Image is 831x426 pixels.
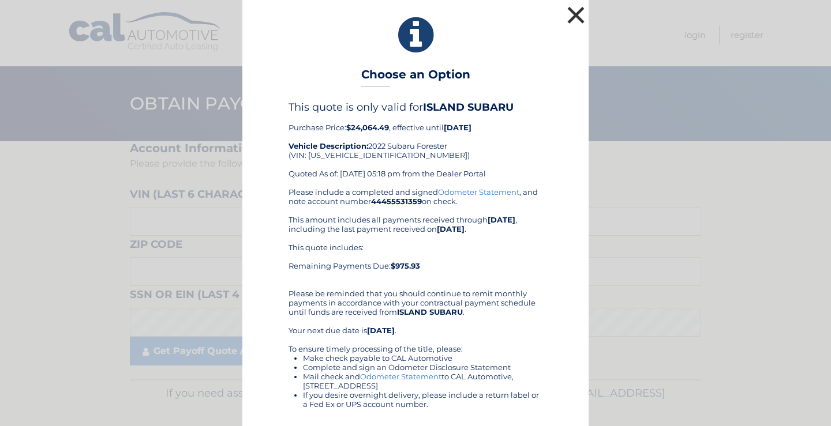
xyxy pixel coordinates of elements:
b: ISLAND SUBARU [397,307,463,316]
div: Purchase Price: , effective until 2022 Subaru Forester (VIN: [US_VEHICLE_IDENTIFICATION_NUMBER]) ... [289,101,542,187]
h4: This quote is only valid for [289,101,542,114]
a: Odometer Statement [438,187,519,197]
b: $975.93 [391,261,420,270]
li: Complete and sign an Odometer Disclosure Statement [303,363,542,372]
h3: Choose an Option [361,67,470,88]
div: This quote includes: Remaining Payments Due: [289,243,542,280]
b: [DATE] [488,215,515,224]
b: [DATE] [437,224,465,233]
strong: Vehicle Description: [289,141,368,150]
li: Mail check and to CAL Automotive, [STREET_ADDRESS] [303,372,542,390]
li: If you desire overnight delivery, please include a return label or a Fed Ex or UPS account number. [303,390,542,409]
a: Odometer Statement [360,372,441,381]
b: $24,064.49 [346,123,389,132]
b: 44455531359 [371,197,422,206]
b: [DATE] [367,326,395,335]
b: ISLAND SUBARU [423,101,514,114]
b: [DATE] [444,123,471,132]
li: Make check payable to CAL Automotive [303,353,542,363]
button: × [564,3,587,27]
